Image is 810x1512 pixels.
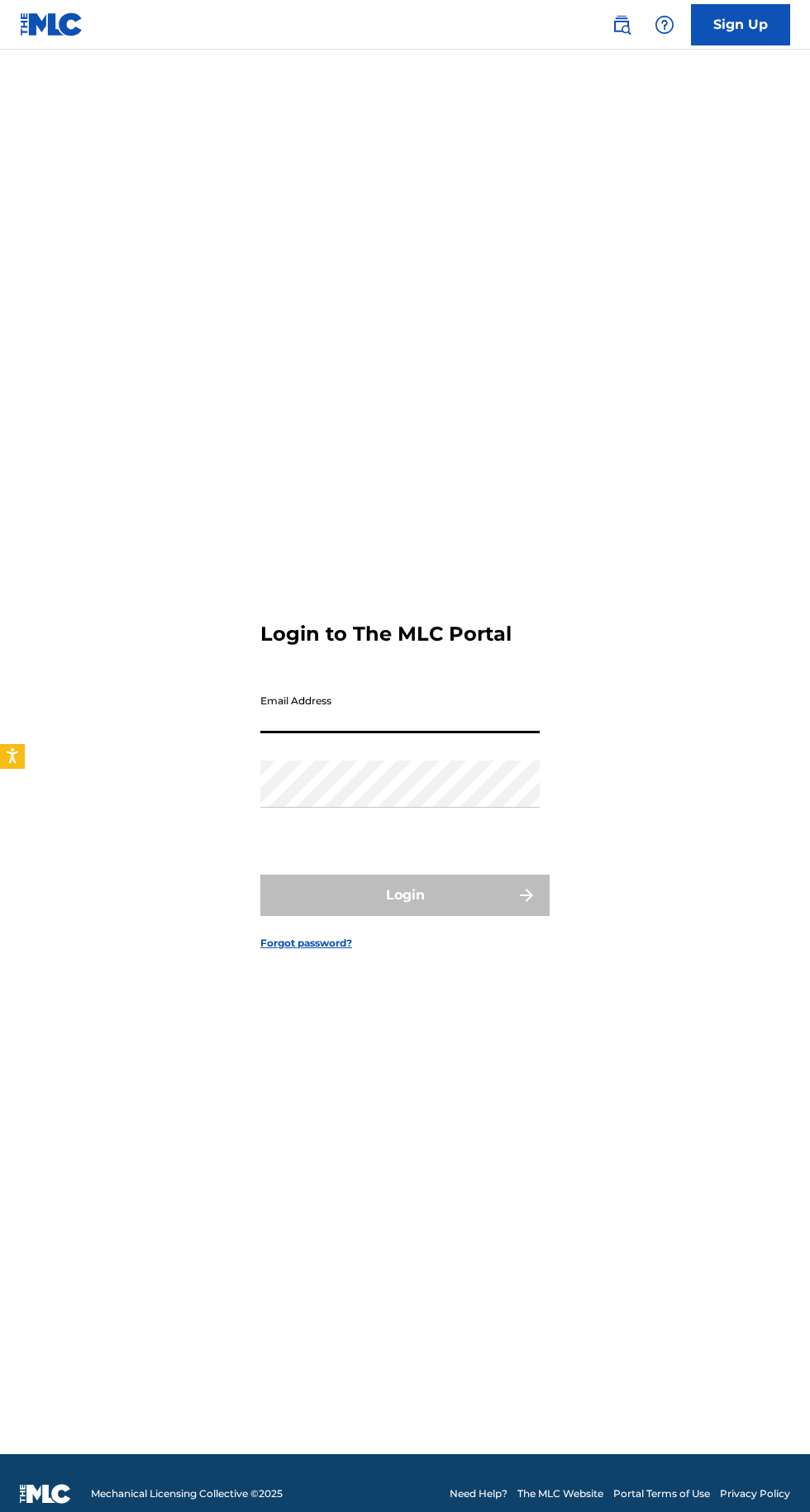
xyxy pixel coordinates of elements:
[605,8,638,41] a: Public Search
[260,622,512,646] h3: Login to The MLC Portal
[20,1484,71,1504] img: logo
[648,8,681,41] div: Help
[691,4,790,45] a: Sign Up
[655,15,674,35] img: help
[720,1486,790,1501] a: Privacy Policy
[613,1486,710,1501] a: Portal Terms of Use
[260,936,352,951] a: Forgot password?
[450,1486,507,1501] a: Need Help?
[517,1486,603,1501] a: The MLC Website
[20,12,83,36] img: MLC Logo
[612,15,631,35] img: search
[91,1486,283,1501] span: Mechanical Licensing Collective © 2025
